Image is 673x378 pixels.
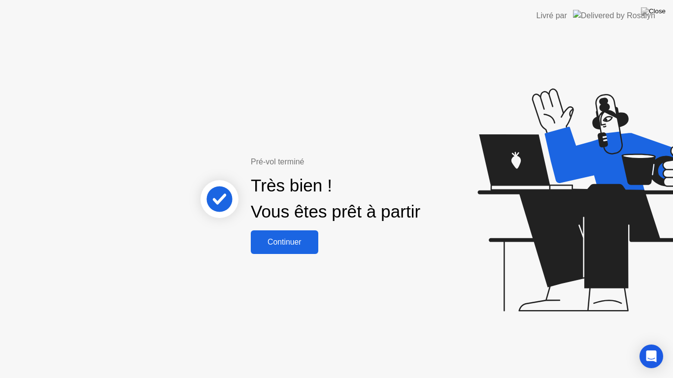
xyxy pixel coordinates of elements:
[641,7,666,15] img: Close
[251,173,420,225] div: Très bien ! Vous êtes prêt à partir
[537,10,567,22] div: Livré par
[251,156,454,168] div: Pré-vol terminé
[639,345,663,368] div: Open Intercom Messenger
[573,10,655,21] img: Delivered by Rosalyn
[251,230,318,254] button: Continuer
[254,238,315,247] div: Continuer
